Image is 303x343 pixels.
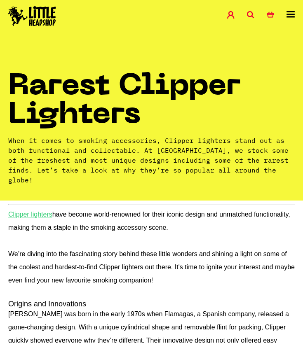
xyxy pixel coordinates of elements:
span: have become world-renowned for their iconic design and unmatched functionality, making them a sta... [8,211,290,231]
span: We’re diving into the fascinating story behind these little wonders and shining a light on some o... [8,250,295,284]
img: Little Head Shop Logo [8,6,56,26]
a: Clipper lighters [8,211,52,218]
strong: Origins and Innovations [8,300,86,308]
p: When it comes to smoking accessories, Clipper lighters stand out as both functional and collectab... [8,135,295,185]
h1: Rarest Clipper Lighters [8,73,295,135]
